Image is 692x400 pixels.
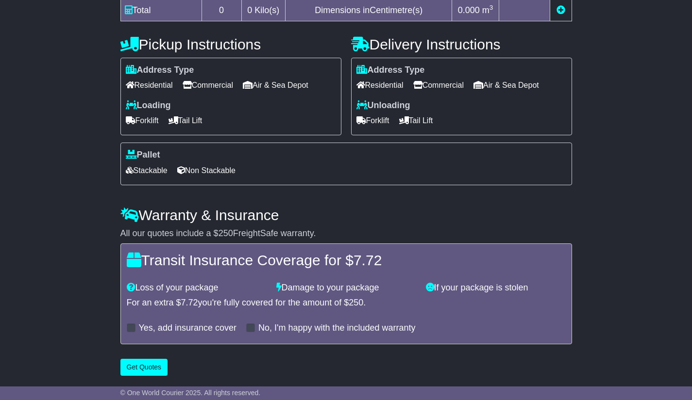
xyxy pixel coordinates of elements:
[421,283,571,293] div: If your package is stolen
[356,100,410,111] label: Unloading
[169,113,203,128] span: Tail Lift
[413,78,464,93] span: Commercial
[120,389,261,397] span: © One World Courier 2025. All rights reserved.
[183,78,233,93] span: Commercial
[473,78,539,93] span: Air & Sea Depot
[127,298,566,308] div: For an extra $ you're fully covered for the amount of $ .
[120,359,168,376] button: Get Quotes
[354,252,382,268] span: 7.72
[482,5,493,15] span: m
[127,252,566,268] h4: Transit Insurance Coverage for $
[458,5,480,15] span: 0.000
[120,207,572,223] h4: Warranty & Insurance
[120,228,572,239] div: All our quotes include a $ FreightSafe warranty.
[258,323,416,334] label: No, I'm happy with the included warranty
[126,100,171,111] label: Loading
[351,36,572,52] h4: Delivery Instructions
[557,5,565,15] a: Add new item
[349,298,363,307] span: 250
[126,65,194,76] label: Address Type
[122,283,271,293] div: Loss of your package
[399,113,433,128] span: Tail Lift
[120,36,341,52] h4: Pickup Instructions
[177,163,236,178] span: Non Stackable
[271,283,421,293] div: Damage to your package
[126,78,173,93] span: Residential
[489,4,493,11] sup: 3
[356,78,404,93] span: Residential
[356,65,425,76] label: Address Type
[247,5,252,15] span: 0
[356,113,389,128] span: Forklift
[126,113,159,128] span: Forklift
[219,228,233,238] span: 250
[139,323,236,334] label: Yes, add insurance cover
[126,150,160,160] label: Pallet
[243,78,308,93] span: Air & Sea Depot
[126,163,168,178] span: Stackable
[181,298,198,307] span: 7.72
